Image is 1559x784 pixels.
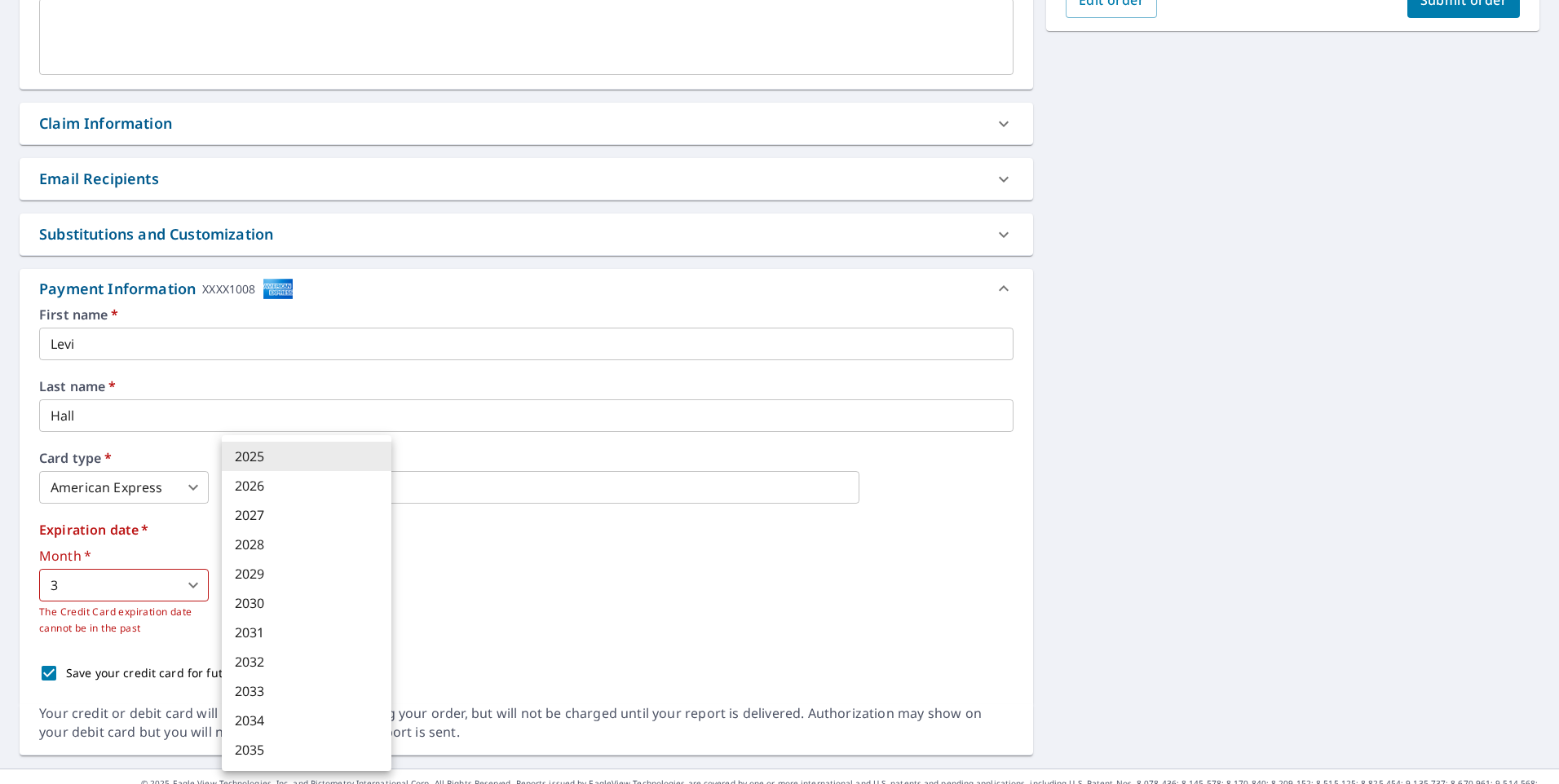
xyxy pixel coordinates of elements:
[222,676,391,706] li: 2033
[222,588,391,618] li: 2030
[222,559,391,588] li: 2029
[222,647,391,676] li: 2032
[222,471,391,500] li: 2026
[222,735,391,764] li: 2035
[222,618,391,647] li: 2031
[222,500,391,530] li: 2027
[222,530,391,559] li: 2028
[222,442,391,471] li: 2025
[222,706,391,735] li: 2034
